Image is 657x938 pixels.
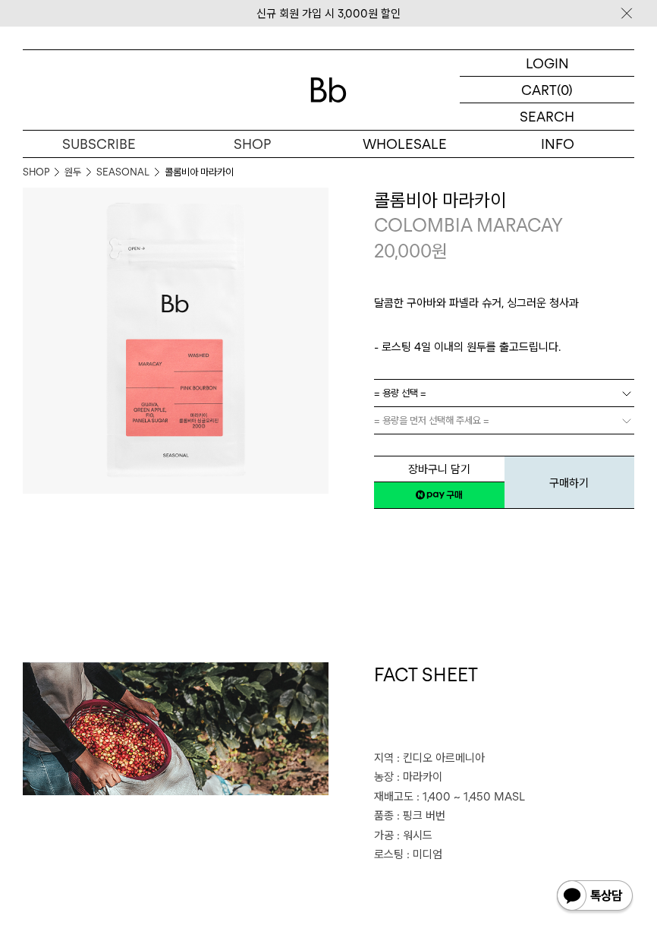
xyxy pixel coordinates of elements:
[23,188,328,494] img: 콜롬비아 마라카이
[374,456,505,482] button: 장바구니 담기
[23,662,328,795] img: 콜롬비아 마라카이
[520,103,574,130] p: SEARCH
[555,879,634,915] img: 카카오톡 채널 1:1 채팅 버튼
[397,751,485,765] span: : 킨디오 아르메니아
[432,240,448,262] span: 원
[374,380,426,406] span: = 용량 선택 =
[23,131,176,157] a: SUBSCRIBE
[505,456,635,509] button: 구매하기
[256,7,401,21] a: 신규 회원 가입 시 3,000원 할인
[374,188,634,213] h3: 콜롬비아 마라카이
[23,165,49,180] a: SHOP
[397,809,445,823] span: : 핑크 버번
[374,213,634,238] p: COLOMBIA MARACAY
[374,770,394,784] span: 농장
[417,790,525,804] span: : 1,400 ~ 1,450 MASL
[407,848,442,861] span: : 미디엄
[374,482,505,509] a: 새창
[374,320,634,338] p: ㅤ
[526,50,569,76] p: LOGIN
[328,131,482,157] p: WHOLESALE
[374,407,489,434] span: = 용량을 먼저 선택해 주세요 =
[374,829,394,842] span: 가공
[96,165,149,180] a: SEASONAL
[64,165,81,180] a: 원두
[397,829,432,842] span: : 워시드
[521,77,557,103] p: CART
[557,77,573,103] p: (0)
[374,790,413,804] span: 재배고도
[397,770,442,784] span: : 마라카이
[374,809,394,823] span: 품종
[374,238,448,264] p: 20,000
[176,131,329,157] a: SHOP
[482,131,635,157] p: INFO
[374,848,404,861] span: 로스팅
[374,662,634,749] h1: FACT SHEET
[165,165,234,180] li: 콜롬비아 마라카이
[310,77,347,103] img: 로고
[374,294,634,320] p: 달콤한 구아바와 파넬라 슈거, 싱그러운 청사과
[374,751,394,765] span: 지역
[460,50,634,77] a: LOGIN
[374,338,634,356] p: - 로스팅 4일 이내의 원두를 출고드립니다.
[460,77,634,103] a: CART (0)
